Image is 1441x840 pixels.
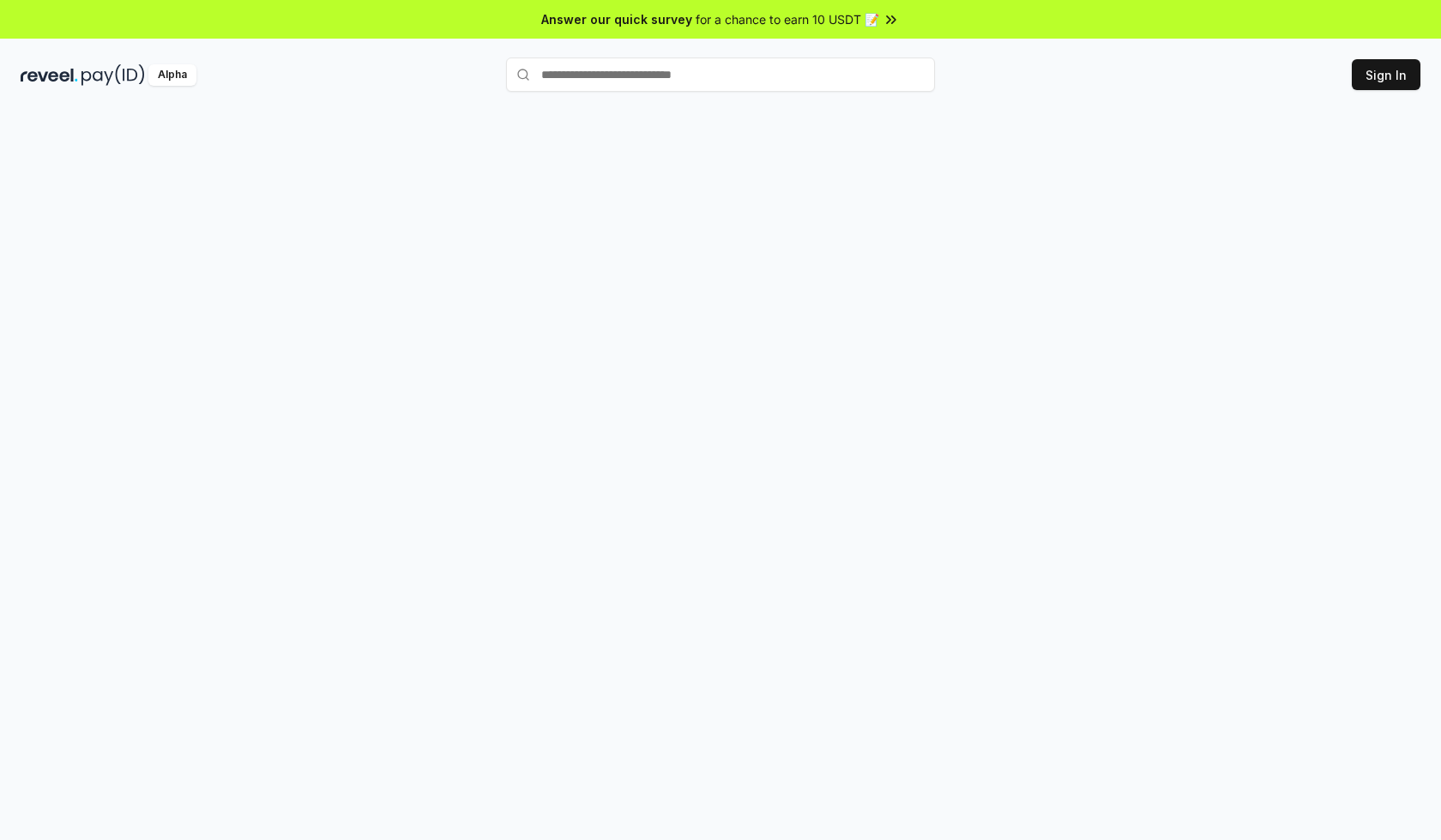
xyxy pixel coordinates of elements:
[148,64,196,86] div: Alpha
[81,64,145,86] img: pay_id
[21,64,78,86] img: reveel_dark
[696,10,879,28] span: for a chance to earn 10 USDT 📝
[541,10,692,28] span: Answer our quick survey
[1352,59,1420,90] button: Sign In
